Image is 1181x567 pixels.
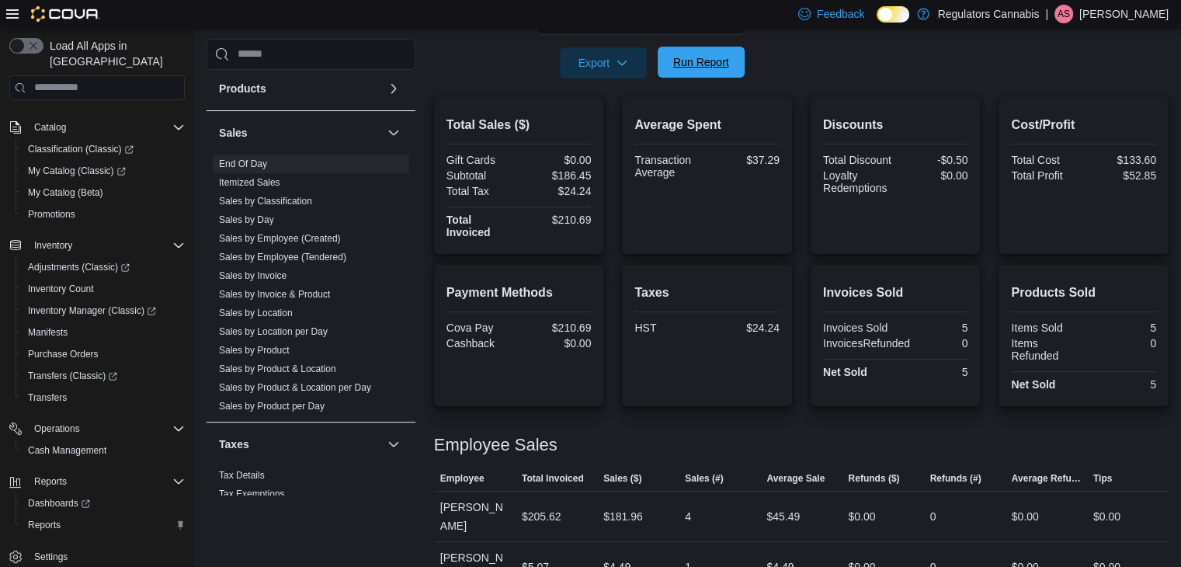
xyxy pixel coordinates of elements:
span: Reports [34,475,67,488]
div: [PERSON_NAME] [434,492,516,541]
div: Transaction Average [634,154,703,179]
button: Transfers [16,387,191,409]
div: $205.62 [522,507,561,526]
div: Ashley Smith [1054,5,1073,23]
div: Cova Pay [446,322,516,334]
div: $37.29 [710,154,780,166]
a: Classification (Classic) [16,138,191,160]
span: Sales by Location [219,307,293,319]
span: My Catalog (Classic) [22,162,185,180]
button: Reports [3,471,191,492]
div: $0.00 [1012,507,1039,526]
button: Operations [3,418,191,440]
button: Sales [219,125,381,141]
div: 5 [1087,378,1156,391]
span: Tax Details [219,469,265,482]
span: Inventory Count [22,280,185,298]
h2: Cost/Profit [1011,116,1156,134]
span: Cash Management [28,444,106,457]
a: Manifests [22,323,74,342]
a: Transfers (Classic) [22,367,123,385]
a: Sales by Invoice [219,270,287,281]
a: Sales by Product [219,345,290,356]
a: Tax Exemptions [219,489,285,499]
a: Sales by Product & Location [219,364,336,374]
div: Total Cost [1011,154,1080,166]
div: $0.00 [522,337,591,350]
button: My Catalog (Beta) [16,182,191,203]
span: Manifests [22,323,185,342]
span: Reports [22,516,185,534]
div: 0 [1087,337,1156,350]
div: $0.00 [522,154,591,166]
span: Purchase Orders [22,345,185,364]
a: Inventory Manager (Classic) [16,300,191,322]
button: Inventory [28,236,78,255]
p: Regulators Cannabis [937,5,1039,23]
span: Dashboards [28,497,90,510]
a: Sales by Product per Day [219,401,325,412]
h3: Taxes [219,437,249,452]
span: Transfers (Classic) [28,370,117,382]
button: Export [560,47,647,78]
a: Reports [22,516,67,534]
a: Dashboards [22,494,96,513]
div: Gift Cards [446,154,516,166]
button: Cash Management [16,440,191,461]
button: Inventory [3,235,191,256]
span: Inventory [34,239,72,252]
h2: Products Sold [1011,283,1156,302]
a: Classification (Classic) [22,140,140,158]
span: Sales by Employee (Created) [219,232,341,245]
strong: Total Invoiced [446,214,491,238]
h3: Sales [219,125,248,141]
span: Operations [28,419,185,438]
strong: Net Sold [823,366,867,378]
div: 5 [898,366,967,378]
strong: Net Sold [1011,378,1055,391]
button: Reports [16,514,191,536]
div: 4 [685,507,691,526]
p: | [1045,5,1048,23]
a: Promotions [22,205,82,224]
a: Inventory Manager (Classic) [22,301,162,320]
a: Sales by Day [219,214,274,225]
div: Total Discount [823,154,892,166]
span: Sales by Product & Location per Day [219,381,371,394]
a: Inventory Count [22,280,100,298]
div: Cashback [446,337,516,350]
a: Transfers [22,388,73,407]
span: Sales ($) [603,472,641,485]
a: Dashboards [16,492,191,514]
span: Operations [34,423,80,435]
div: Subtotal [446,169,516,182]
div: InvoicesRefunded [823,337,910,350]
span: Transfers [28,391,67,404]
a: Sales by Location [219,308,293,318]
div: $133.60 [1087,154,1156,166]
div: Invoices Sold [823,322,892,334]
button: Catalog [3,117,191,138]
a: Transfers (Classic) [16,365,191,387]
a: Purchase Orders [22,345,105,364]
button: Run Report [658,47,745,78]
span: Refunds ($) [848,472,899,485]
a: Sales by Classification [219,196,312,207]
span: Dashboards [22,494,185,513]
input: Dark Mode [877,6,909,23]
span: Employee [440,472,485,485]
div: 0 [930,507,936,526]
span: Itemized Sales [219,176,280,189]
span: Transfers [22,388,185,407]
span: Total Invoiced [522,472,584,485]
div: 5 [1087,322,1156,334]
span: Adjustments (Classic) [28,261,130,273]
h2: Taxes [634,283,780,302]
div: $0.00 [1093,507,1120,526]
button: Products [219,81,381,96]
span: Promotions [28,208,75,221]
span: Cash Management [22,441,185,460]
a: Itemized Sales [219,177,280,188]
span: Sales by Day [219,214,274,226]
